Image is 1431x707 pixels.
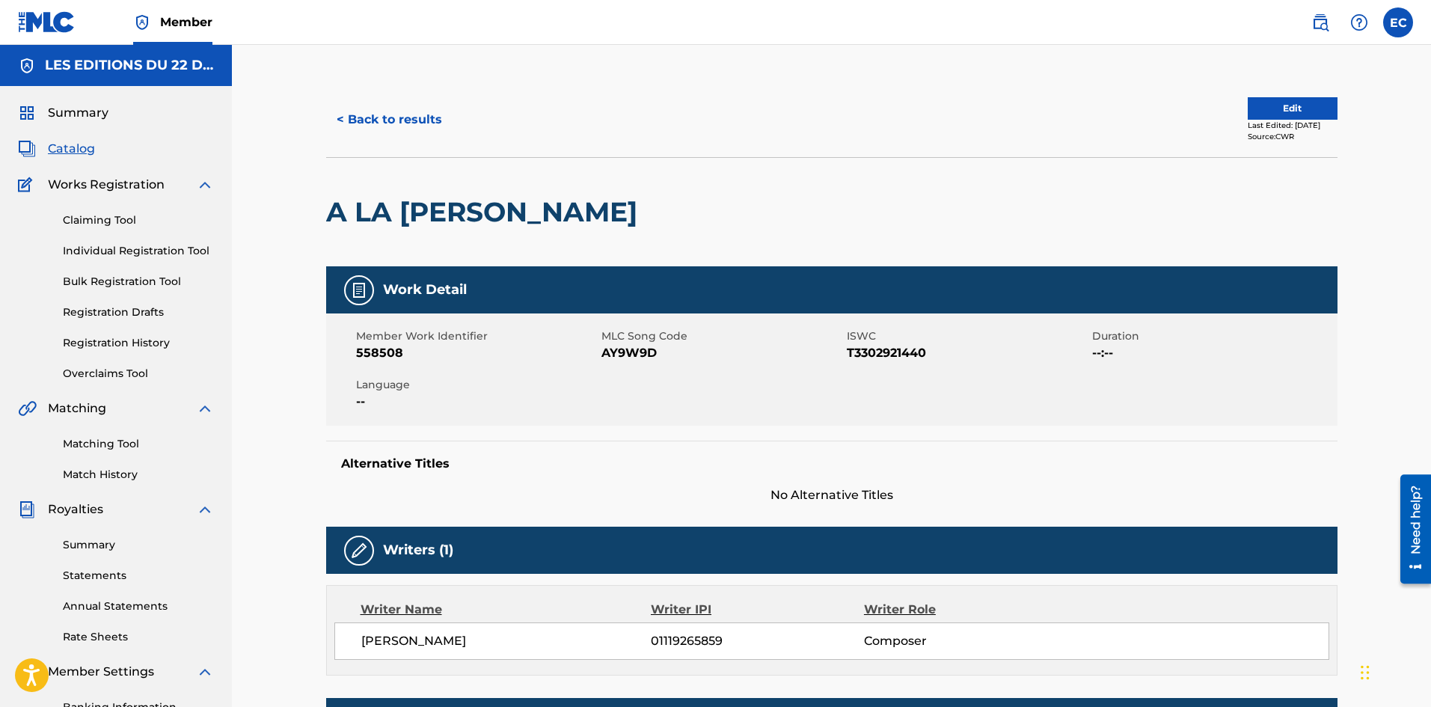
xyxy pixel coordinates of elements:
iframe: Chat Widget [1356,635,1431,707]
a: Registration Drafts [63,304,214,320]
img: Matching [18,400,37,417]
div: Writer Name [361,601,652,619]
img: Royalties [18,501,36,518]
img: Writers [350,542,368,560]
a: Individual Registration Tool [63,243,214,259]
span: 01119265859 [651,632,863,650]
button: Edit [1248,97,1337,120]
div: Writer Role [864,601,1058,619]
img: search [1311,13,1329,31]
span: --:-- [1092,344,1334,362]
span: T3302921440 [847,344,1088,362]
img: help [1350,13,1368,31]
img: expand [196,400,214,417]
img: Works Registration [18,176,37,194]
span: Summary [48,104,108,122]
img: expand [196,501,214,518]
a: Annual Statements [63,599,214,614]
span: [PERSON_NAME] [361,632,652,650]
button: < Back to results [326,101,453,138]
a: Bulk Registration Tool [63,274,214,290]
div: Last Edited: [DATE] [1248,120,1337,131]
img: Work Detail [350,281,368,299]
span: Composer [864,632,1058,650]
a: Public Search [1305,7,1335,37]
a: Claiming Tool [63,212,214,228]
h5: Work Detail [383,281,467,299]
span: Member Work Identifier [356,328,598,344]
h5: Writers (1) [383,542,453,559]
a: Statements [63,568,214,584]
div: User Menu [1383,7,1413,37]
span: -- [356,393,598,411]
img: Accounts [18,57,36,75]
span: MLC Song Code [601,328,843,344]
span: Member [160,13,212,31]
img: Catalog [18,140,36,158]
iframe: Resource Center [1389,469,1431,590]
span: Royalties [48,501,103,518]
img: expand [196,176,214,194]
span: Catalog [48,140,95,158]
div: Writer IPI [651,601,864,619]
div: Glisser [1361,650,1370,695]
a: Match History [63,467,214,483]
a: Summary [63,537,214,553]
span: Member Settings [48,663,154,681]
img: Member Settings [18,663,36,681]
img: MLC Logo [18,11,76,33]
a: Matching Tool [63,436,214,452]
span: 558508 [356,344,598,362]
span: Duration [1092,328,1334,344]
div: Widget de chat [1356,635,1431,707]
span: Works Registration [48,176,165,194]
span: ISWC [847,328,1088,344]
h5: Alternative Titles [341,456,1323,471]
img: Top Rightsholder [133,13,151,31]
a: Overclaims Tool [63,366,214,382]
span: AY9W9D [601,344,843,362]
a: CatalogCatalog [18,140,95,158]
h5: LES EDITIONS DU 22 DECEMBRE [45,57,214,74]
a: SummarySummary [18,104,108,122]
span: Language [356,377,598,393]
div: Help [1344,7,1374,37]
span: No Alternative Titles [326,486,1337,504]
div: Source: CWR [1248,131,1337,142]
img: Summary [18,104,36,122]
span: Matching [48,400,106,417]
a: Registration History [63,335,214,351]
h2: A LA [PERSON_NAME] [326,195,645,229]
a: Rate Sheets [63,629,214,645]
img: expand [196,663,214,681]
